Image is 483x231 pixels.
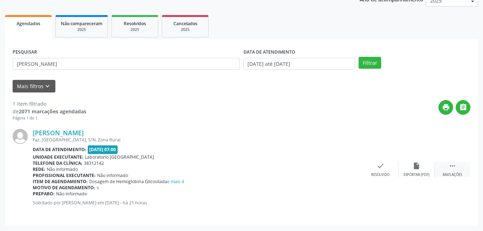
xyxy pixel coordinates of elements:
span: Dosagem de Hemoglobina Glicosilada [89,178,184,185]
input: Selecione um intervalo [243,58,355,70]
i: keyboard_arrow_down [44,82,51,90]
b: Telefone da clínica: [33,160,82,166]
span: Resolvidos [124,21,146,27]
span: Agendados [17,21,40,27]
b: Data de atendimento: [33,146,86,153]
i:  [459,103,467,111]
div: Resolvido [371,172,389,177]
span: Não informado [47,166,78,172]
label: DATA DE ATENDIMENTO [243,47,295,58]
a: [PERSON_NAME] [33,129,84,137]
button: print [438,100,453,115]
div: Faz. [GEOGRAPHIC_DATA], S/N, Zona Rural [33,137,363,143]
a: e mais 4 [167,178,184,185]
b: Rede: [33,166,45,172]
span: [DATE] 07:00 [88,145,118,154]
i:  [448,162,456,170]
label: PESQUISAR [13,47,37,58]
b: Unidade executante: [33,154,83,160]
div: de [13,108,86,115]
i: print [442,103,450,111]
div: Página 1 de 1 [13,115,86,121]
b: Motivo de agendamento: [33,185,95,191]
span: Laboratorio [GEOGRAPHIC_DATA] [85,154,154,160]
strong: 2071 marcações agendadas [19,108,86,115]
b: Profissional executante: [33,172,96,178]
div: 2025 [167,27,203,32]
div: Mais ações [443,172,462,177]
img: img [13,129,28,144]
div: 1 item filtrado [13,100,86,108]
div: Exportar (PDF) [404,172,429,177]
span: s [97,185,99,191]
span: Não informado [97,172,128,178]
button: Filtrar [359,57,381,69]
button:  [456,100,470,115]
span: 38312142 [84,160,104,166]
span: Cancelados [173,21,197,27]
i: check [377,162,384,170]
b: Preparo: [33,191,55,197]
span: Não informado [56,191,87,197]
b: Item de agendamento: [33,178,88,185]
i: insert_drive_file [413,162,420,170]
button: Mais filtroskeyboard_arrow_down [13,80,55,92]
div: 2025 [117,27,153,32]
input: Nome, CNS [13,58,240,70]
span: Não compareceram [61,21,102,27]
div: 2025 [61,27,102,32]
p: Solicitado por [PERSON_NAME] em [DATE] - há 21 horas [33,200,363,206]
